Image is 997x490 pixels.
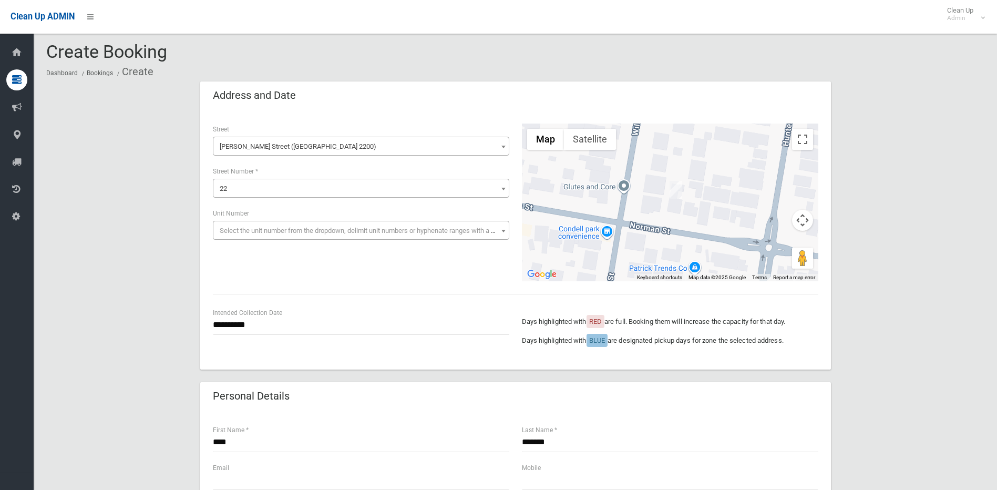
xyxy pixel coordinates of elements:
div: 22 Norman Street, CONDELL PARK NSW 2200 [670,181,682,199]
span: Norman Street (CONDELL PARK 2200) [215,139,507,154]
a: Terms (opens in new tab) [752,274,767,280]
button: Drag Pegman onto the map to open Street View [792,248,813,269]
button: Map camera controls [792,210,813,231]
img: Google [525,268,559,281]
button: Keyboard shortcuts [637,274,682,281]
span: Norman Street (CONDELL PARK 2200) [213,137,509,156]
header: Personal Details [200,386,302,406]
a: Bookings [87,69,113,77]
button: Show satellite imagery [564,129,616,150]
span: 22 [220,185,227,192]
span: BLUE [589,336,605,344]
span: Clean Up [942,6,984,22]
li: Create [115,62,153,81]
span: 22 [215,181,507,196]
a: Open this area in Google Maps (opens a new window) [525,268,559,281]
span: RED [589,318,602,325]
a: Report a map error [773,274,815,280]
span: Create Booking [46,41,167,62]
small: Admin [947,14,973,22]
span: 22 [213,179,509,198]
span: Clean Up ADMIN [11,12,75,22]
p: Days highlighted with are full. Booking them will increase the capacity for that day. [522,315,818,328]
span: Map data ©2025 Google [688,274,746,280]
header: Address and Date [200,85,309,106]
span: Select the unit number from the dropdown, delimit unit numbers or hyphenate ranges with a comma [220,227,513,234]
p: Days highlighted with are designated pickup days for zone the selected address. [522,334,818,347]
a: Dashboard [46,69,78,77]
button: Toggle fullscreen view [792,129,813,150]
button: Show street map [527,129,564,150]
